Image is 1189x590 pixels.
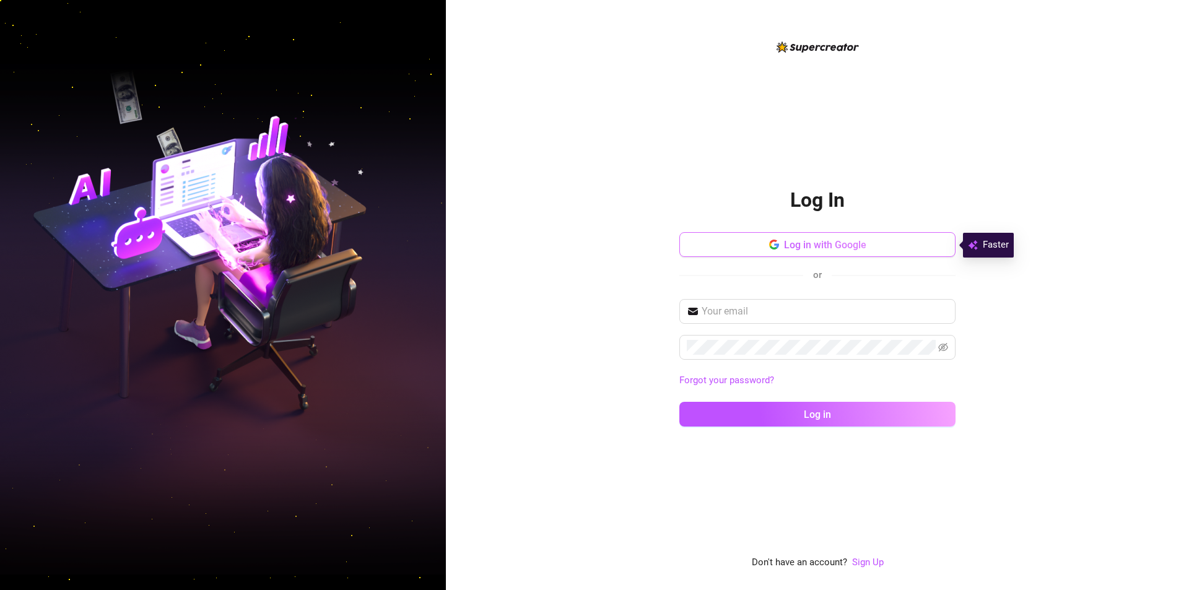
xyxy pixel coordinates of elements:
[777,41,859,53] img: logo-BBDzfeDw.svg
[852,555,884,570] a: Sign Up
[813,269,822,280] span: or
[679,375,774,386] a: Forgot your password?
[983,238,1009,253] span: Faster
[804,409,831,420] span: Log in
[752,555,847,570] span: Don't have an account?
[679,402,956,427] button: Log in
[852,557,884,568] a: Sign Up
[938,342,948,352] span: eye-invisible
[968,238,978,253] img: svg%3e
[790,188,845,213] h2: Log In
[679,232,956,257] button: Log in with Google
[784,239,866,251] span: Log in with Google
[679,373,956,388] a: Forgot your password?
[702,304,948,319] input: Your email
